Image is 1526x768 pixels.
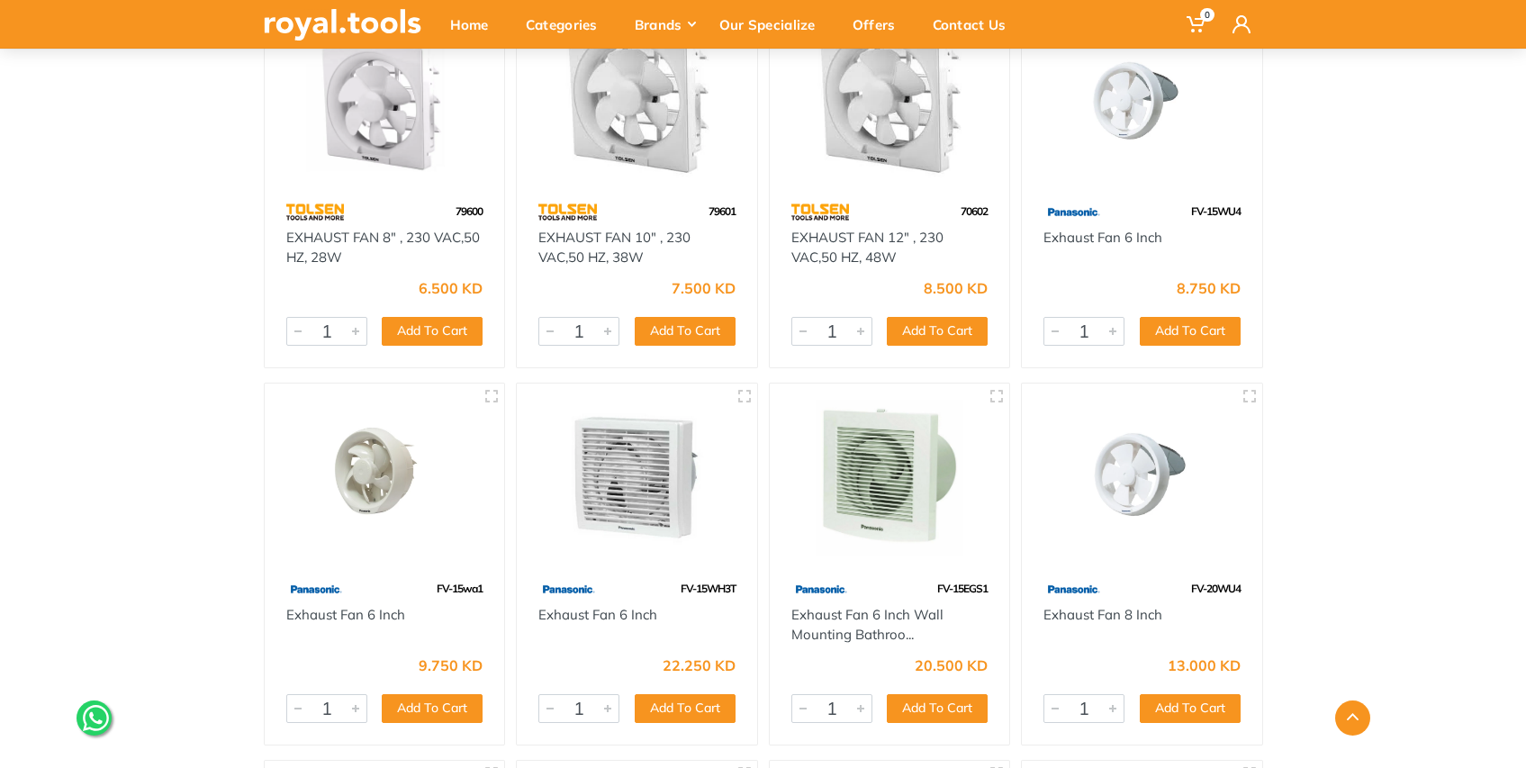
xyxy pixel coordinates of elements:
img: 64.webp [791,196,850,228]
button: Add To Cart [382,317,483,346]
button: Add To Cart [635,317,736,346]
span: 70602 [961,204,988,218]
a: Exhaust Fan 6 Inch [1043,229,1162,246]
img: Royal Tools - EXHAUST FAN 12 [786,23,994,178]
button: Add To Cart [887,317,988,346]
div: 6.500 KD [419,281,483,295]
img: royal.tools Logo [264,9,421,41]
span: 79601 [709,204,736,218]
img: Royal Tools - Exhaust Fan 6 Inch [533,400,741,556]
a: EXHAUST FAN 10" , 230 VAC,50 HZ, 38W [538,229,691,267]
a: Exhaust Fan 8 Inch [1043,606,1162,623]
div: 8.500 KD [924,281,988,295]
button: Add To Cart [1140,694,1241,723]
div: Categories [513,5,622,43]
img: Royal Tools - Exhaust Fan 8 Inch [1038,400,1246,556]
img: 64.webp [286,196,345,228]
div: Home [438,5,513,43]
div: Brands [622,5,707,43]
img: Royal Tools - EXHAUST FAN 10 [533,23,741,178]
button: Add To Cart [635,694,736,723]
button: Add To Cart [887,694,988,723]
a: EXHAUST FAN 12" , 230 VAC,50 HZ, 48W [791,229,944,267]
a: Exhaust Fan 6 Inch Wall Mounting Bathroo... [791,606,944,644]
span: 79600 [456,204,483,218]
button: Add To Cart [382,694,483,723]
button: Add To Cart [1140,317,1241,346]
img: 79.webp [286,574,345,605]
img: Royal Tools - EXHAUST FAN 8 [281,23,489,178]
span: FV-15WU4 [1191,204,1241,218]
img: Royal Tools - Exhaust Fan 6 Inch [281,400,489,556]
img: 79.webp [1043,196,1102,228]
img: 64.webp [538,196,597,228]
span: FV-15WH3T [681,582,736,595]
a: Exhaust Fan 6 Inch [286,606,405,623]
span: FV-15wa1 [437,582,483,595]
div: 7.500 KD [672,281,736,295]
div: Offers [840,5,920,43]
a: EXHAUST FAN 8" , 230 VAC,50 HZ, 28W [286,229,480,267]
img: 79.webp [538,574,597,605]
div: 22.250 KD [663,658,736,673]
div: 13.000 KD [1168,658,1241,673]
div: 9.750 KD [419,658,483,673]
img: 79.webp [791,574,850,605]
img: 79.webp [1043,574,1102,605]
div: 8.750 KD [1177,281,1241,295]
span: 0 [1200,8,1214,22]
span: FV-15EGS1 [937,582,988,595]
span: FV-20WU4 [1191,582,1241,595]
div: Contact Us [920,5,1031,43]
img: Royal Tools - Exhaust Fan 6 Inch [1038,23,1246,178]
img: Royal Tools - Exhaust Fan 6 Inch Wall Mounting Bathroom [786,400,994,556]
div: 20.500 KD [915,658,988,673]
div: Our Specialize [707,5,840,43]
a: Exhaust Fan 6 Inch [538,606,657,623]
